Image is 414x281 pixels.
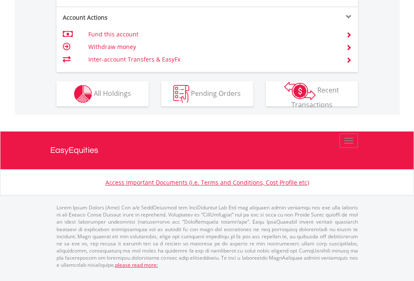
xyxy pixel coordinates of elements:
[88,41,336,53] td: Withdraw money
[266,81,358,106] button: Recent Transactions
[161,81,253,106] button: Pending Orders
[88,28,336,41] td: Fund this account
[284,82,316,100] img: transactions-zar-wht.png
[57,13,207,22] div: Account Actions
[88,53,336,66] td: Inter-account Transfers & EasyFx
[115,261,158,268] a: please read more:
[173,85,189,103] img: pending_instructions-wht.png
[50,131,364,169] a: EasyEquities
[105,178,309,186] a: Access Important Documents (i.e. Terms and Conditions, Cost Profile etc)
[57,81,149,106] button: All Holdings
[57,204,358,268] p: Lorem Ipsum Dolors (Ame) Con a/e SeddOeiusmod tem InciDiduntut Lab Etd mag aliquaen admin veniamq...
[191,88,241,98] span: Pending Orders
[94,88,131,98] span: All Holdings
[74,85,92,103] img: holdings-wht.png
